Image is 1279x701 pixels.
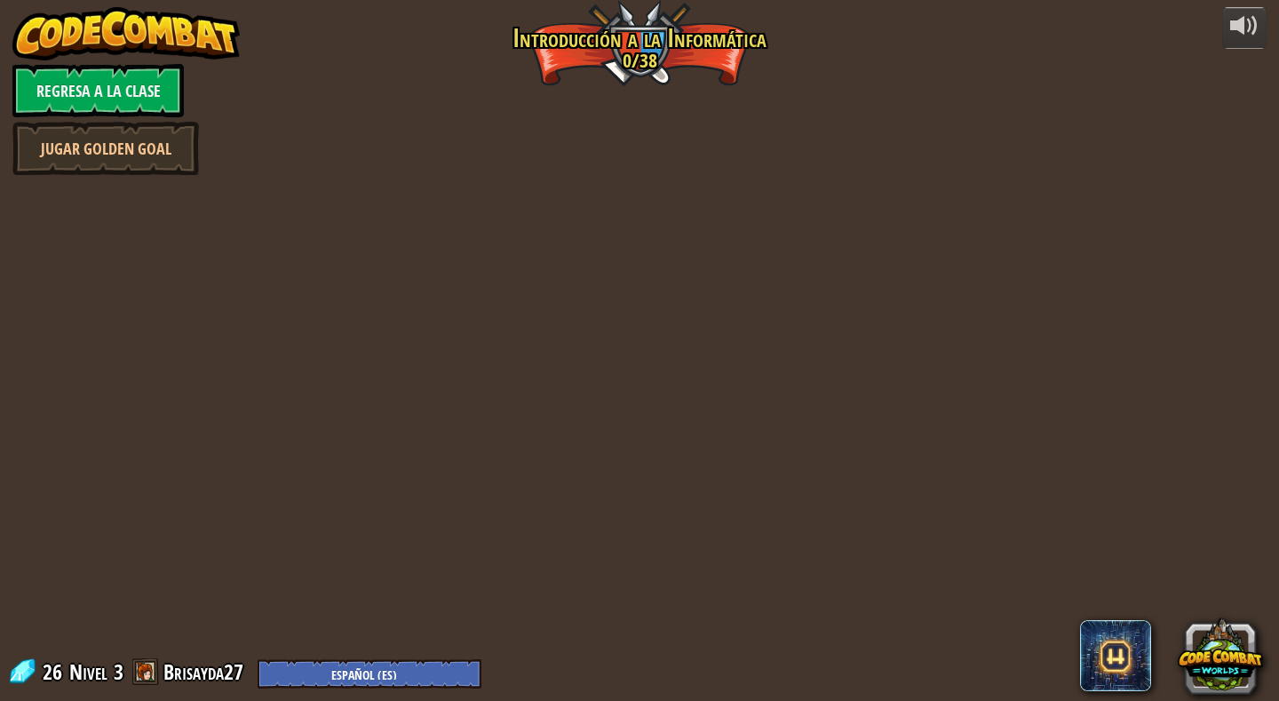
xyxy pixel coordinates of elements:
[69,657,107,687] span: Nivel
[1080,620,1151,691] span: CodeCombat AI HackStack
[12,122,199,175] a: Jugar Golden Goal
[114,657,123,686] span: 3
[12,64,184,117] a: Regresa a la clase
[163,657,249,686] a: Brisayda27
[1222,7,1267,49] button: Ajustar volúmen
[12,7,240,60] img: CodeCombat - Learn how to code by playing a game
[43,657,68,686] span: 26
[1178,613,1263,698] button: CodeCombat Worlds on Roblox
